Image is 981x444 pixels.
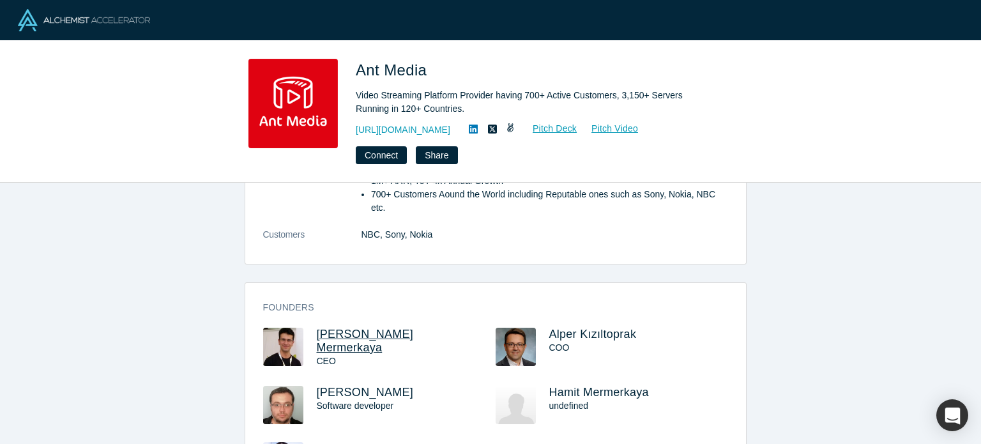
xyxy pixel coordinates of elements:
[18,9,150,31] img: Alchemist Logo
[371,188,728,215] li: 700+ Customers Aound the World including Reputable ones such as Sony, Nokia, NBC etc.
[416,146,457,164] button: Share
[317,401,394,411] span: Software developer
[317,386,414,399] a: [PERSON_NAME]
[263,328,303,366] img: Ahmet Oguz Mermerkaya's Profile Image
[356,123,450,137] a: [URL][DOMAIN_NAME]
[263,161,361,228] dt: Highlights
[496,386,536,424] img: Hamit Mermerkaya's Profile Image
[549,386,649,399] a: Hamit Mermerkaya
[317,356,336,366] span: CEO
[361,228,728,241] dd: NBC, Sony, Nokia
[356,89,713,116] div: Video Streaming Platform Provider having 700+ Active Customers, 3,150+ Servers Running in 120+ Co...
[356,146,407,164] button: Connect
[577,121,639,136] a: Pitch Video
[317,328,414,354] a: [PERSON_NAME] Mermerkaya
[263,228,361,255] dt: Customers
[549,401,589,411] span: undefined
[248,59,338,148] img: Ant Media's Logo
[496,328,536,366] img: Alper Kızıltoprak's Profile Image
[263,386,303,424] img: Burak Kekec's Profile Image
[356,61,431,79] span: Ant Media
[519,121,577,136] a: Pitch Deck
[549,342,570,353] span: COO
[263,301,710,314] h3: Founders
[549,328,637,341] a: Alper Kızıltoprak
